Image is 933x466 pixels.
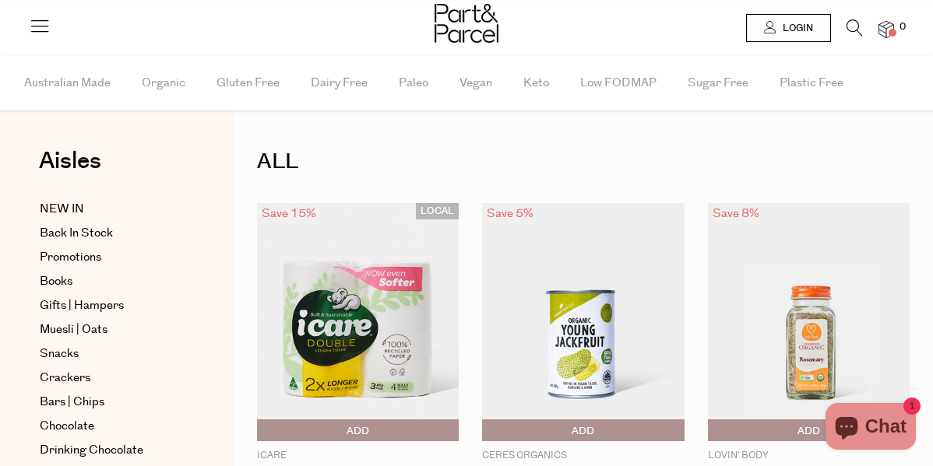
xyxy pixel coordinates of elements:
[780,56,843,110] span: Plastic Free
[459,56,492,110] span: Vegan
[40,200,181,219] a: NEW IN
[39,144,101,178] span: Aisles
[482,449,684,463] p: Ceres Organics
[40,224,181,243] a: Back In Stock
[24,56,111,110] span: Australian Made
[435,4,498,43] img: Part&Parcel
[482,203,538,224] div: Save 5%
[482,203,684,441] img: Jackfruit
[40,224,113,243] span: Back In Stock
[40,345,79,363] span: Snacks
[40,321,107,339] span: Muesli | Oats
[40,272,181,291] a: Books
[40,369,90,387] span: Crackers
[40,296,181,315] a: Gifts | Hampers
[878,21,894,37] a: 0
[416,203,459,219] span: LOCAL
[708,449,910,463] p: Lovin' Body
[40,296,124,315] span: Gifts | Hampers
[40,272,72,291] span: Books
[580,56,657,110] span: Low FODMAP
[257,203,459,441] img: Toilet Paper
[40,441,181,460] a: Drinking Chocolate
[896,20,910,34] span: 0
[40,321,181,339] a: Muesli | Oats
[257,419,459,441] button: Add To Parcel
[257,203,321,224] div: Save 15%
[40,200,84,219] span: NEW IN
[311,56,368,110] span: Dairy Free
[40,393,181,412] a: Bars | Chips
[40,417,94,436] span: Chocolate
[217,56,280,110] span: Gluten Free
[779,22,813,35] span: Login
[482,419,684,441] button: Add To Parcel
[40,345,181,363] a: Snacks
[257,144,910,180] h1: ALL
[40,441,143,460] span: Drinking Chocolate
[142,56,185,110] span: Organic
[688,56,748,110] span: Sugar Free
[746,14,831,42] a: Login
[708,419,910,441] button: Add To Parcel
[40,248,101,267] span: Promotions
[399,56,428,110] span: Paleo
[523,56,549,110] span: Keto
[40,417,181,436] a: Chocolate
[40,369,181,387] a: Crackers
[257,449,459,463] p: icare
[821,403,921,454] inbox-online-store-chat: Shopify online store chat
[39,149,101,188] a: Aisles
[708,203,910,441] img: Rosemary
[708,203,764,224] div: Save 8%
[40,248,181,267] a: Promotions
[40,393,104,412] span: Bars | Chips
